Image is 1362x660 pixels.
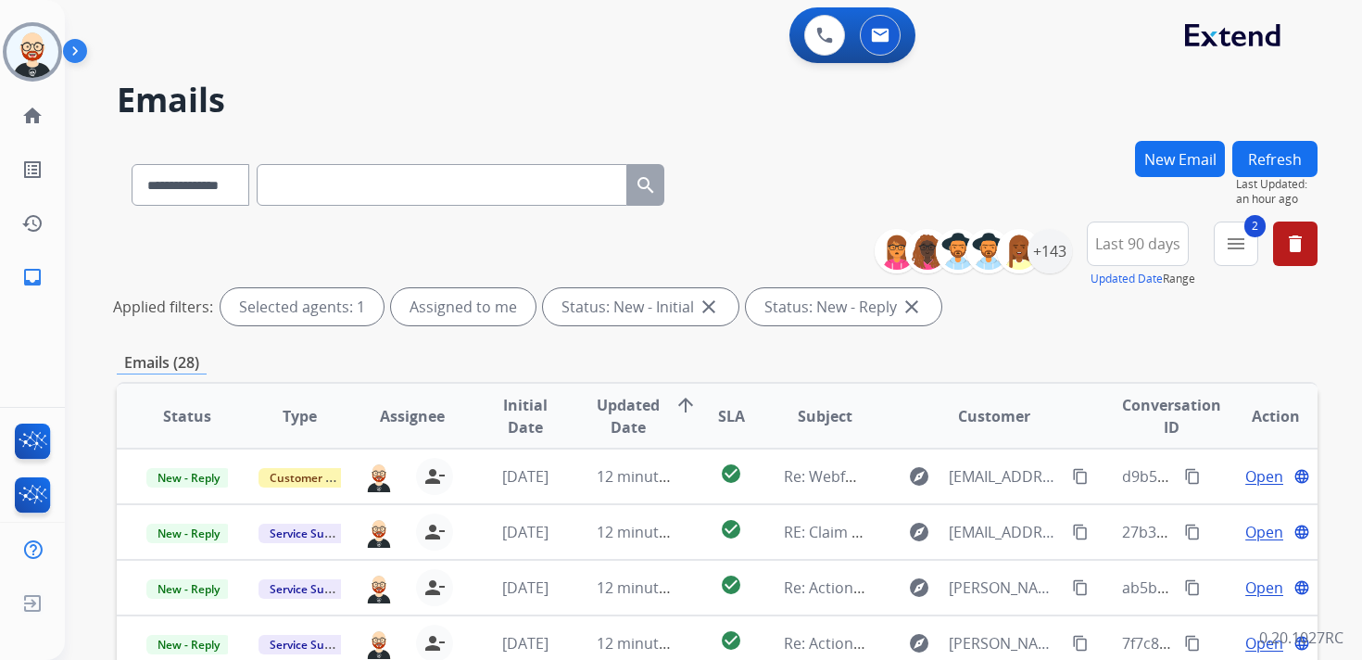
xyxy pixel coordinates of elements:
span: Customer [958,405,1030,427]
p: Emails (28) [117,351,207,374]
mat-icon: content_copy [1072,635,1089,652]
span: New - Reply [146,524,231,543]
span: New - Reply [146,579,231,599]
div: Assigned to me [391,288,536,325]
span: [PERSON_NAME][EMAIL_ADDRESS][DOMAIN_NAME] [949,632,1062,654]
mat-icon: home [21,105,44,127]
span: Subject [798,405,852,427]
mat-icon: history [21,212,44,235]
mat-icon: list_alt [21,159,44,181]
span: [DATE] [502,466,549,487]
div: Status: New - Reply [746,288,941,325]
span: 12 minutes ago [597,633,704,654]
span: [PERSON_NAME][EMAIL_ADDRESS][DOMAIN_NAME] [949,577,1062,599]
mat-icon: close [698,296,720,318]
h2: Emails [117,82,1318,119]
mat-icon: person_remove [423,632,446,654]
mat-icon: explore [908,465,930,488]
button: Updated Date [1091,272,1163,286]
mat-icon: content_copy [1072,579,1089,596]
button: 2 [1214,222,1258,266]
mat-icon: language [1293,468,1310,485]
span: [EMAIL_ADDRESS][DOMAIN_NAME] [949,465,1062,488]
mat-icon: language [1293,579,1310,596]
mat-icon: close [901,296,923,318]
mat-icon: check_circle [720,463,742,485]
mat-icon: content_copy [1184,635,1201,652]
span: 12 minutes ago [597,522,704,542]
mat-icon: explore [908,632,930,654]
img: agent-avatar [364,628,394,659]
span: [DATE] [502,577,549,598]
span: Initial Date [484,394,565,438]
div: +143 [1028,229,1072,273]
img: agent-avatar [364,516,394,548]
span: Service Support [259,579,364,599]
img: agent-avatar [364,572,394,603]
span: Open [1245,632,1283,654]
mat-icon: person_remove [423,521,446,543]
div: Status: New - Initial [543,288,738,325]
p: Applied filters: [113,296,213,318]
mat-icon: check_circle [720,574,742,596]
mat-icon: check_circle [720,518,742,540]
img: avatar [6,26,58,78]
button: Last 90 days [1087,222,1189,266]
span: [EMAIL_ADDRESS][DOMAIN_NAME] [949,521,1062,543]
th: Action [1204,384,1318,449]
span: Last 90 days [1095,240,1180,247]
span: New - Reply [146,635,231,654]
p: 0.20.1027RC [1259,627,1343,649]
mat-icon: content_copy [1072,524,1089,540]
img: agent-avatar [364,461,394,492]
span: Status [163,405,211,427]
span: New - Reply [146,468,231,488]
button: New Email [1135,141,1225,177]
mat-icon: content_copy [1072,468,1089,485]
mat-icon: search [635,174,657,197]
span: Conversation ID [1122,394,1221,438]
span: SLA [718,405,745,427]
mat-icon: content_copy [1184,579,1201,596]
div: Selected agents: 1 [221,288,384,325]
span: an hour ago [1236,192,1318,207]
mat-icon: inbox [21,266,44,288]
span: Open [1245,465,1283,488]
mat-icon: explore [908,521,930,543]
mat-icon: person_remove [423,465,446,488]
button: Refresh [1232,141,1318,177]
span: Open [1245,521,1283,543]
mat-icon: person_remove [423,577,446,599]
mat-icon: explore [908,577,930,599]
mat-icon: check_circle [720,629,742,652]
span: [DATE] [502,522,549,542]
span: Type [283,405,317,427]
mat-icon: delete [1284,233,1306,255]
span: Re: Webform from [EMAIL_ADDRESS][DOMAIN_NAME] on [DATE] [784,466,1229,487]
span: 2 [1244,215,1266,237]
mat-icon: language [1293,524,1310,540]
mat-icon: arrow_upward [675,394,697,416]
span: Last Updated: [1236,177,1318,192]
span: Customer Support [259,468,379,488]
span: Service Support [259,524,364,543]
mat-icon: menu [1225,233,1247,255]
mat-icon: content_copy [1184,524,1201,540]
span: Service Support [259,635,364,654]
span: Assignee [380,405,445,427]
span: Updated Date [597,394,660,438]
span: 12 minutes ago [597,466,704,487]
span: Open [1245,577,1283,599]
span: Range [1091,271,1195,286]
span: [DATE] [502,633,549,654]
span: 12 minutes ago [597,577,704,598]
span: RE: Claim Update Request [784,522,965,542]
mat-icon: content_copy [1184,468,1201,485]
